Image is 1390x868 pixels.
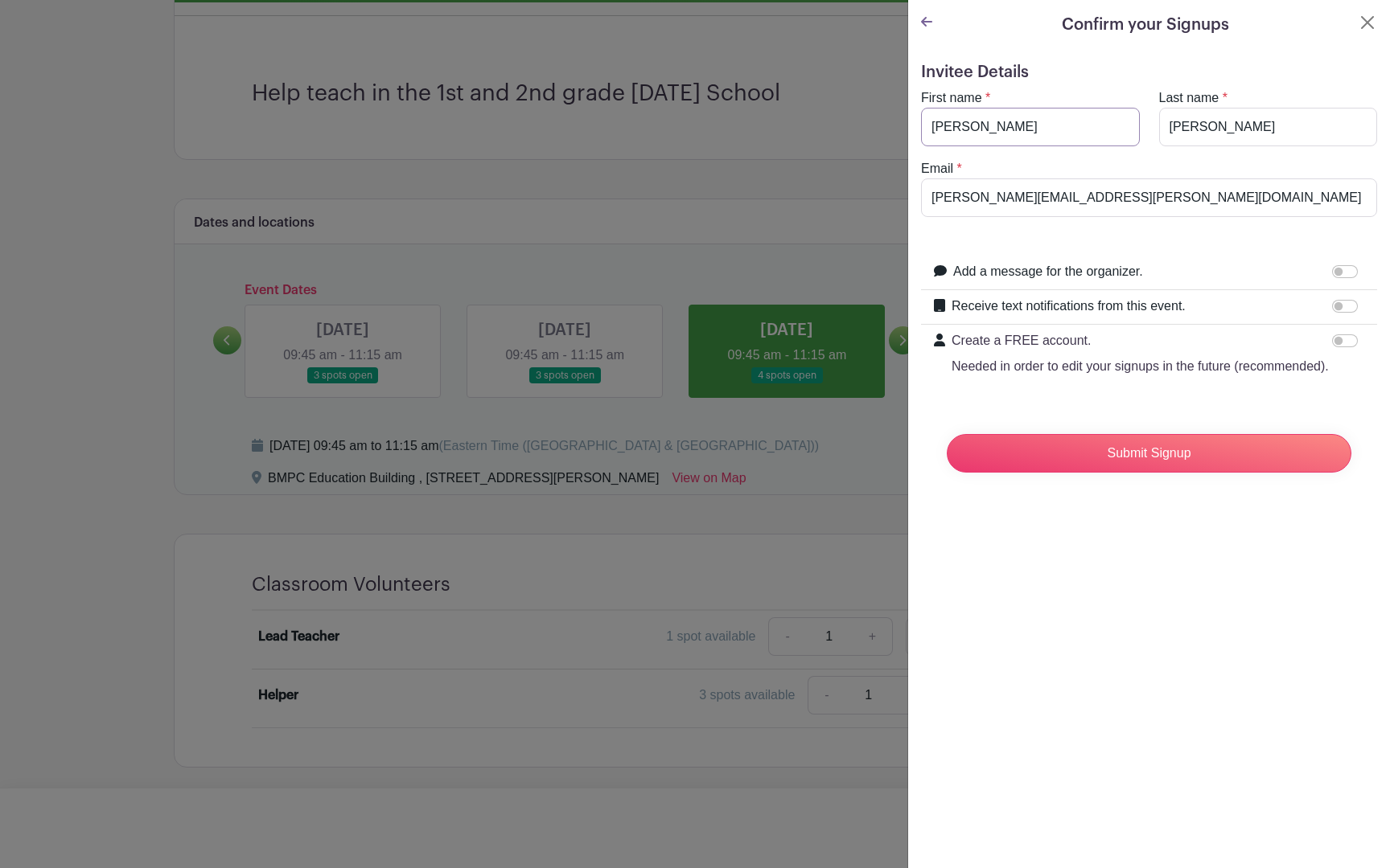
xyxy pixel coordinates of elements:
label: Receive text notifications from this event. [952,297,1186,316]
button: Close [1358,13,1377,32]
label: Add a message for the organizer. [953,262,1143,281]
p: Create a FREE account. [952,331,1329,350]
label: First name [921,88,982,108]
label: Last name [1159,88,1219,108]
p: Needed in order to edit your signups in the future (recommended). [952,357,1329,376]
label: Email [921,159,953,178]
input: Submit Signup [947,434,1351,473]
h5: Confirm your Signups [1062,13,1229,37]
h5: Invitee Details [921,63,1377,82]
